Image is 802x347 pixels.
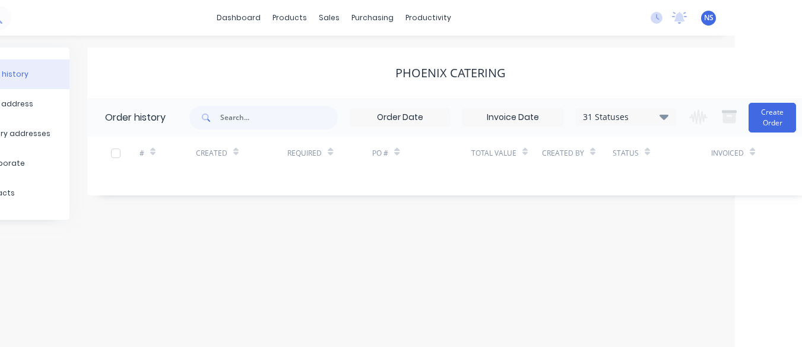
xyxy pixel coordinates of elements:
[542,148,584,159] div: Created By
[287,137,372,169] div: Required
[287,148,322,159] div: Required
[711,137,768,169] div: Invoiced
[105,111,166,125] div: Order history
[400,9,457,27] div: productivity
[463,109,563,127] input: Invoice Date
[471,148,516,159] div: Total Value
[345,9,400,27] div: purchasing
[140,137,196,169] div: #
[372,137,471,169] div: PO #
[542,137,613,169] div: Created By
[313,9,345,27] div: sales
[749,103,796,133] button: Create Order
[196,137,288,169] div: Created
[613,148,639,159] div: Status
[196,148,227,159] div: Created
[704,12,714,23] span: NS
[350,109,450,127] input: Order Date
[613,137,712,169] div: Status
[711,148,744,159] div: Invoiced
[576,111,676,124] div: 31 Statuses
[395,66,506,80] div: Phoenix Catering
[220,106,338,130] input: Search...
[372,148,388,159] div: PO #
[471,137,542,169] div: Total Value
[140,148,144,159] div: #
[211,9,267,27] a: dashboard
[267,9,313,27] div: products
